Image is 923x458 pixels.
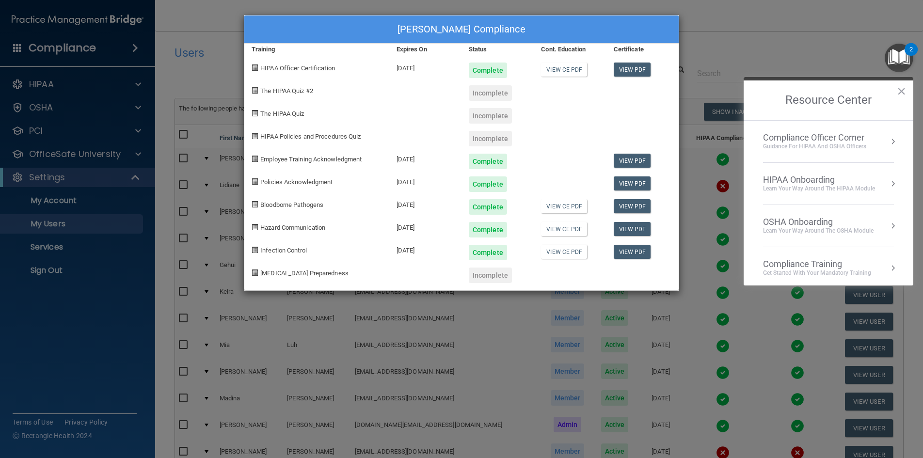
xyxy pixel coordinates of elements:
[763,185,875,193] div: Learn Your Way around the HIPAA module
[244,16,679,44] div: [PERSON_NAME] Compliance
[606,44,679,55] div: Certificate
[744,77,913,285] div: Resource Center
[755,389,911,428] iframe: Drift Widget Chat Controller
[389,44,461,55] div: Expires On
[763,227,874,235] div: Learn your way around the OSHA module
[389,215,461,237] div: [DATE]
[260,247,307,254] span: Infection Control
[909,49,913,62] div: 2
[614,199,651,213] a: View PDF
[897,83,906,99] button: Close
[469,222,507,237] div: Complete
[469,176,507,192] div: Complete
[469,131,512,146] div: Incomplete
[461,44,534,55] div: Status
[763,174,875,185] div: HIPAA Onboarding
[614,222,651,236] a: View PDF
[260,64,335,72] span: HIPAA Officer Certification
[469,63,507,78] div: Complete
[885,44,913,72] button: Open Resource Center, 2 new notifications
[260,201,323,208] span: Bloodborne Pathogens
[389,237,461,260] div: [DATE]
[260,87,313,95] span: The HIPAA Quiz #2
[244,44,389,55] div: Training
[763,259,871,269] div: Compliance Training
[469,245,507,260] div: Complete
[744,80,913,120] h2: Resource Center
[541,199,587,213] a: View CE PDF
[469,199,507,215] div: Complete
[389,146,461,169] div: [DATE]
[541,245,587,259] a: View CE PDF
[469,268,512,283] div: Incomplete
[260,178,333,186] span: Policies Acknowledgment
[389,55,461,78] div: [DATE]
[763,132,866,143] div: Compliance Officer Corner
[469,108,512,124] div: Incomplete
[260,269,349,277] span: [MEDICAL_DATA] Preparedness
[469,85,512,101] div: Incomplete
[763,269,871,277] div: Get Started with your mandatory training
[614,245,651,259] a: View PDF
[541,63,587,77] a: View CE PDF
[469,154,507,169] div: Complete
[260,224,325,231] span: Hazard Communication
[614,63,651,77] a: View PDF
[260,110,304,117] span: The HIPAA Quiz
[541,222,587,236] a: View CE PDF
[763,217,874,227] div: OSHA Onboarding
[534,44,606,55] div: Cont. Education
[614,176,651,190] a: View PDF
[260,156,362,163] span: Employee Training Acknowledgment
[763,142,866,151] div: Guidance for HIPAA and OSHA Officers
[389,169,461,192] div: [DATE]
[260,133,361,140] span: HIPAA Policies and Procedures Quiz
[389,192,461,215] div: [DATE]
[614,154,651,168] a: View PDF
